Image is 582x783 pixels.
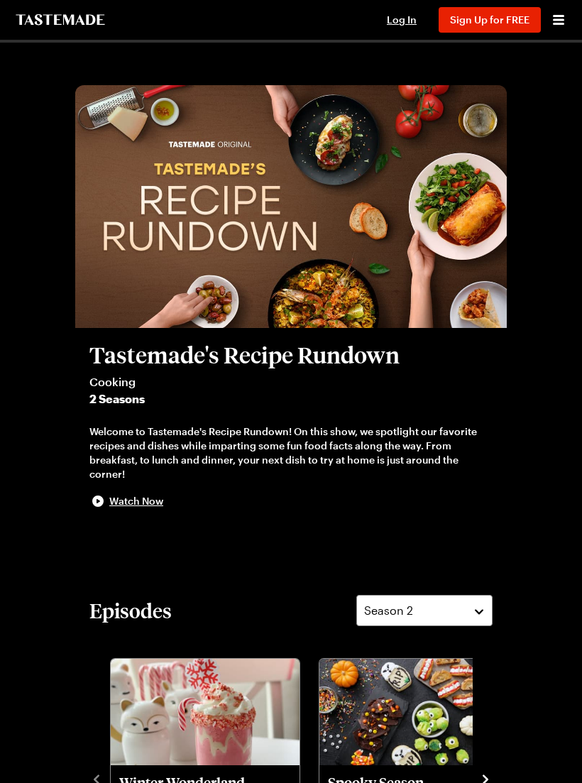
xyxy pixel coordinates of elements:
div: Welcome to Tastemade's Recipe Rundown! On this show, we spotlight our favorite recipes and dishes... [89,425,493,481]
span: Cooking [89,373,493,390]
button: Log In [373,13,430,27]
h2: Tastemade's Recipe Rundown [89,342,493,368]
img: Tastemade's Recipe Rundown [75,85,507,328]
span: Watch Now [109,494,163,508]
button: Sign Up for FREE [439,7,541,33]
span: Season 2 [364,602,413,619]
img: Spooky Season [319,659,508,765]
button: Season 2 [356,595,493,626]
button: Tastemade's Recipe RundownCooking2 SeasonsWelcome to Tastemade's Recipe Rundown! On this show, we... [89,342,493,510]
button: Open menu [549,11,568,29]
span: Sign Up for FREE [450,13,529,26]
img: Winter Wonderland [111,659,300,765]
span: Log In [387,13,417,26]
span: 2 Seasons [89,390,493,407]
h2: Episodes [89,598,172,623]
a: To Tastemade Home Page [14,14,106,26]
